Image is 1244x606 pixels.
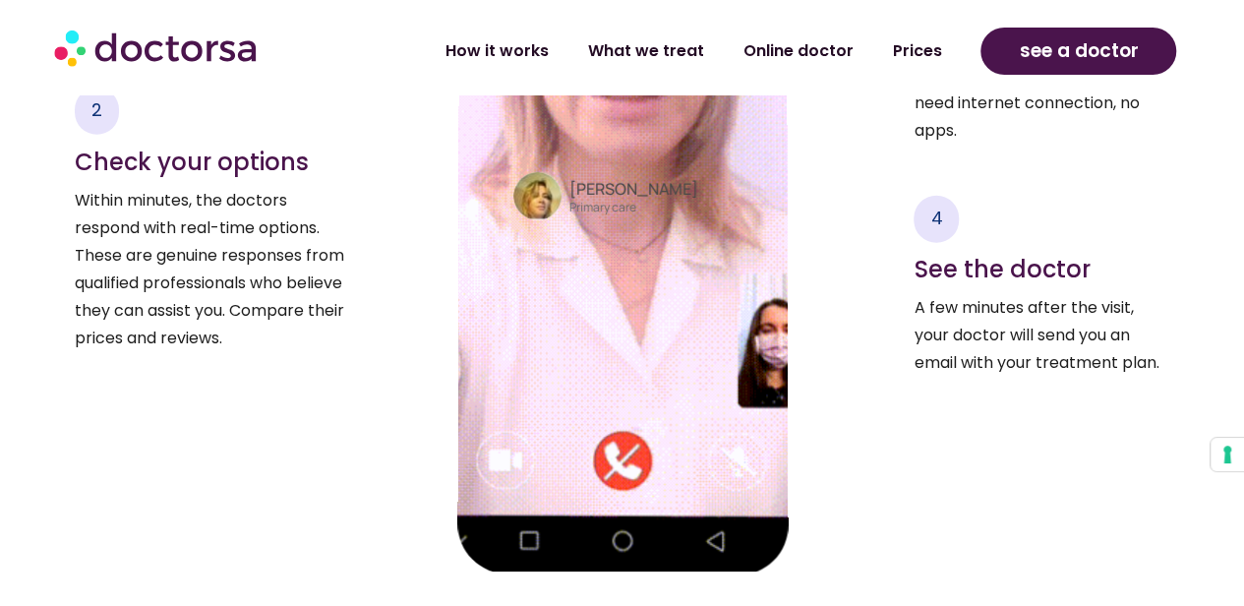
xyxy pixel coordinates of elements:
h4: See the doctor [914,256,1169,284]
span: 4 [930,206,942,230]
nav: Menu [334,29,962,74]
p: A few minutes after the visit, your doctor will send you an email with your treatment plan. [914,294,1169,377]
span: see a doctor [1019,35,1138,67]
p: Within minutes, the doctors respond with real-time options. These are genuine responses from qual... [75,187,348,352]
a: see a doctor [980,28,1176,75]
span: 2 [91,97,102,122]
h4: [PERSON_NAME] [569,180,732,199]
a: Prices [872,29,961,74]
a: Online doctor [723,29,872,74]
a: What we treat [567,29,723,74]
button: Your consent preferences for tracking technologies [1211,438,1244,471]
h4: Check your options [75,149,348,177]
a: How it works [425,29,567,74]
p: Primary care [569,199,732,216]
